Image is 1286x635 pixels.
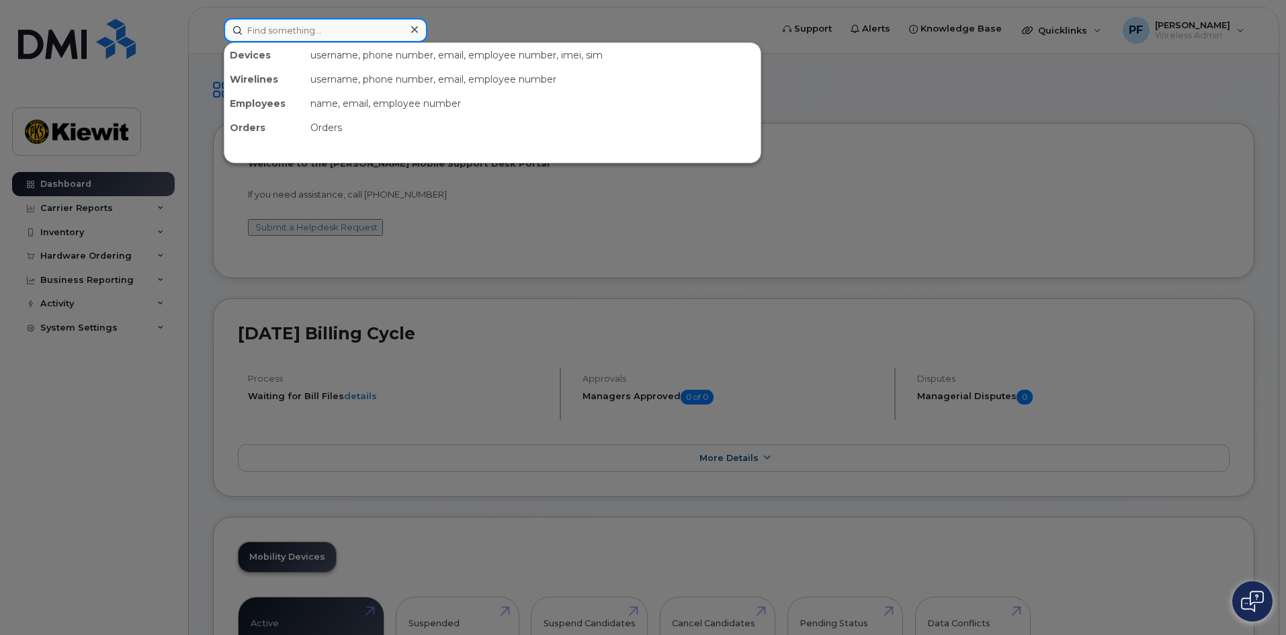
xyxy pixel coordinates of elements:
div: Orders [224,116,305,140]
div: name, email, employee number [305,91,761,116]
img: Open chat [1241,591,1264,612]
div: Employees [224,91,305,116]
div: Orders [305,116,761,140]
div: username, phone number, email, employee number, imei, sim [305,43,761,67]
div: Wirelines [224,67,305,91]
div: Devices [224,43,305,67]
div: username, phone number, email, employee number [305,67,761,91]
